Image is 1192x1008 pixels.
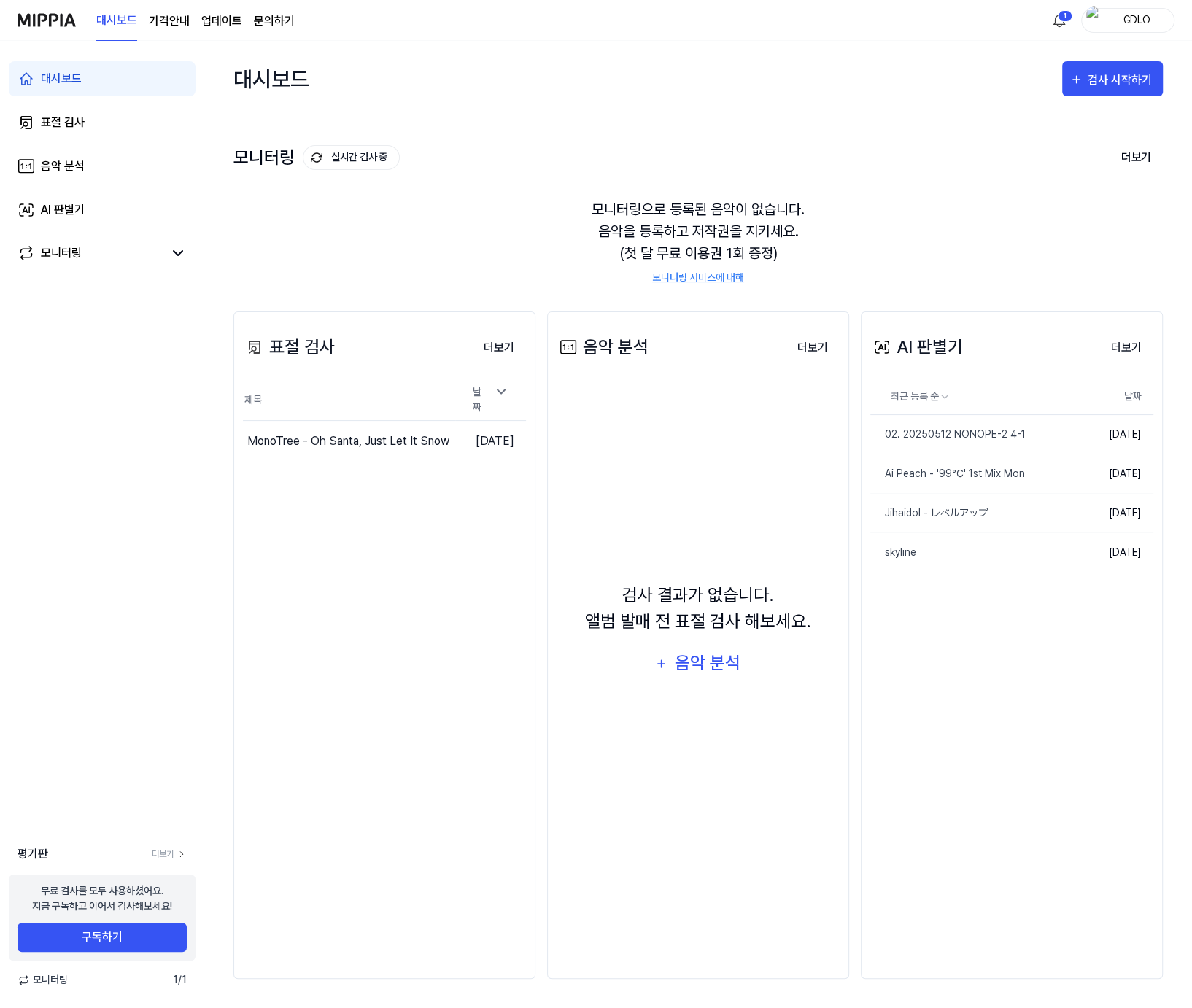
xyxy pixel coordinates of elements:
[1069,532,1153,572] td: [DATE]
[152,848,187,861] a: 더보기
[870,454,1069,493] a: Ai Peach - '99℃' 1st Mix Mon
[41,201,85,219] div: AI 판별기
[18,923,187,952] button: 구독하기
[870,334,963,360] div: AI 판별기
[247,433,449,450] div: MonoTree - Oh Santa, Just Let It Snow
[786,333,840,363] a: 더보기
[1099,333,1153,363] a: 더보기
[201,12,242,30] a: 업데이트
[1099,333,1153,363] button: 더보기
[786,333,840,363] button: 더보기
[18,244,163,262] a: 모니터링
[18,845,48,863] span: 평가판
[9,105,196,140] a: 표절 검사
[1050,12,1068,29] img: 알림
[673,649,742,677] div: 음악 분석
[1081,8,1174,33] button: profileGDLO
[32,883,172,914] div: 무료 검사를 모두 사용하셨어요. 지금 구독하고 이어서 검사해보세요!
[1108,12,1165,28] div: GDLO
[455,421,526,462] td: [DATE]
[303,145,400,170] button: 실시간 검사 중
[1069,454,1153,493] td: [DATE]
[173,972,187,988] span: 1 / 1
[9,193,196,228] a: AI 판별기
[96,1,137,41] a: 대시보드
[1062,61,1163,96] button: 검사 시작하기
[233,181,1163,303] div: 모니터링으로 등록된 음악이 없습니다. 음악을 등록하고 저작권을 지키세요. (첫 달 무료 이용권 1회 증정)
[585,582,811,635] div: 검사 결과가 없습니다. 앨범 발매 전 표절 검사 해보세요.
[311,152,322,163] img: monitoring Icon
[870,494,1069,532] a: Jihaidol - レベルアップ
[41,158,85,175] div: 음악 분석
[233,145,400,170] div: 모니터링
[18,972,68,988] span: 모니터링
[557,334,649,360] div: 음악 분석
[870,533,1069,572] a: skyline
[149,12,190,30] a: 가격안내
[1069,414,1153,454] td: [DATE]
[9,149,196,184] a: 음악 분석
[870,505,988,521] div: Jihaidol - レベルアップ
[1069,379,1153,414] th: 날짜
[646,646,751,681] button: 음악 분석
[870,545,916,560] div: skyline
[1048,9,1071,32] button: 알림1
[472,333,526,363] a: 더보기
[233,55,309,102] div: 대시보드
[1086,6,1104,35] img: profile
[870,466,1025,481] div: Ai Peach - '99℃' 1st Mix Mon
[41,114,85,131] div: 표절 검사
[243,334,335,360] div: 표절 검사
[1088,71,1156,90] div: 검사 시작하기
[652,270,744,285] a: 모니터링 서비스에 대해
[41,244,82,262] div: 모니터링
[41,70,82,88] div: 대시보드
[870,415,1069,454] a: 02. 20250512 NONOPE-2 4-1
[472,333,526,363] button: 더보기
[870,427,1026,442] div: 02. 20250512 NONOPE-2 4-1
[254,12,295,30] a: 문의하기
[9,61,196,96] a: 대시보드
[243,379,455,421] th: 제목
[1069,493,1153,532] td: [DATE]
[467,380,514,419] div: 날짜
[1109,142,1163,173] button: 더보기
[1058,10,1072,22] div: 1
